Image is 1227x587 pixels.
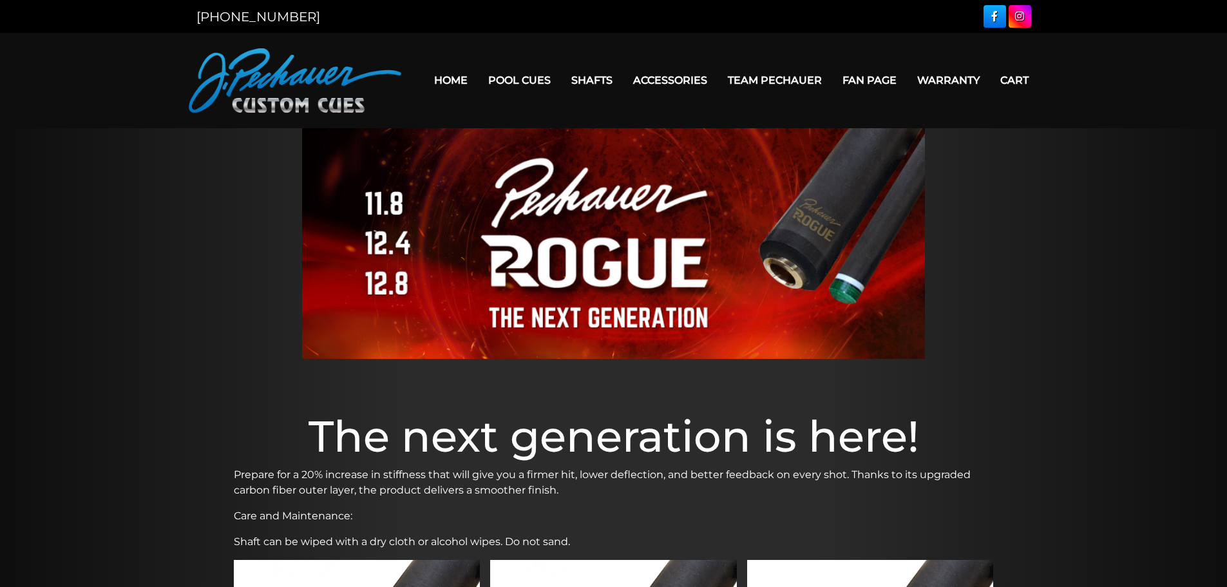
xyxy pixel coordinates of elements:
a: Team Pechauer [718,64,832,97]
a: Accessories [623,64,718,97]
p: Care and Maintenance: [234,508,994,524]
a: [PHONE_NUMBER] [196,9,320,24]
a: Home [424,64,478,97]
p: Prepare for a 20% increase in stiffness that will give you a firmer hit, lower deflection, and be... [234,467,994,498]
a: Pool Cues [478,64,561,97]
h1: The next generation is here! [234,410,994,462]
a: Fan Page [832,64,907,97]
a: Warranty [907,64,990,97]
a: Cart [990,64,1039,97]
a: Shafts [561,64,623,97]
img: Pechauer Custom Cues [189,48,401,113]
p: Shaft can be wiped with a dry cloth or alcohol wipes. Do not sand. [234,534,994,550]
